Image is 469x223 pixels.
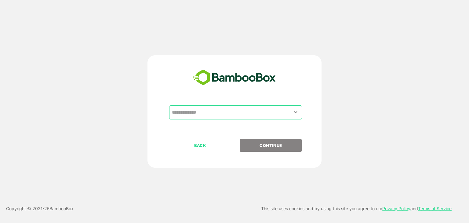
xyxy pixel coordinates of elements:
button: CONTINUE [240,139,302,152]
img: bamboobox [190,68,279,88]
button: BACK [169,139,231,152]
p: CONTINUE [240,142,301,149]
a: Privacy Policy [382,206,410,211]
a: Terms of Service [418,206,452,211]
p: Copyright © 2021- 25 BambooBox [6,205,74,212]
p: BACK [170,142,231,149]
button: Open [292,108,300,116]
p: This site uses cookies and by using this site you agree to our and [261,205,452,212]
